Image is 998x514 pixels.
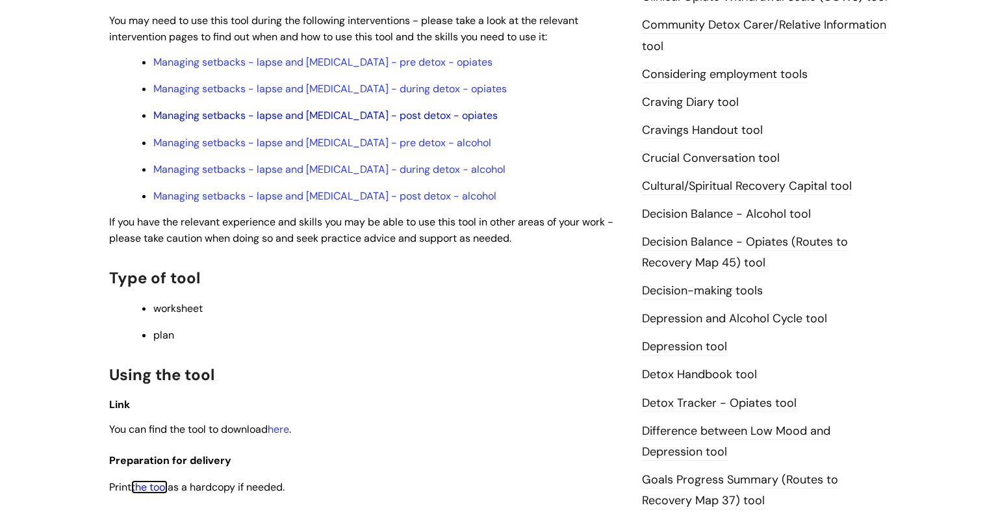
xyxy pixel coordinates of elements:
[109,398,130,411] span: Link
[642,311,827,328] a: Depression and Alcohol Cycle tool
[642,283,763,300] a: Decision-making tools
[109,268,200,288] span: Type of tool
[109,480,285,494] span: Print as a hardcopy if needed.
[109,454,231,467] span: Preparation for delivery
[642,178,852,195] a: Cultural/Spiritual Recovery Capital tool
[131,480,168,494] a: the tool
[268,422,289,436] a: here
[153,136,491,149] a: Managing setbacks - lapse and [MEDICAL_DATA] - pre detox - alcohol
[642,17,886,55] a: Community Detox Carer/Relative Information tool
[642,234,848,272] a: Decision Balance - Opiates (Routes to Recovery Map 45) tool
[642,150,780,167] a: Crucial Conversation tool
[642,366,757,383] a: Detox Handbook tool
[109,422,291,436] span: You can find the tool to download .
[642,206,811,223] a: Decision Balance - Alcohol tool
[642,94,739,111] a: Craving Diary tool
[109,14,578,44] span: You may need to use this tool during the following interventions - please take a look at the rele...
[642,66,808,83] a: Considering employment tools
[642,395,797,412] a: Detox Tracker - Opiates tool
[642,423,830,461] a: Difference between Low Mood and Depression tool
[153,109,498,122] a: Managing setbacks - lapse and [MEDICAL_DATA] - post detox - opiates
[153,55,493,69] a: Managing setbacks - lapse and [MEDICAL_DATA] - pre detox - opiates
[642,339,727,355] a: Depression tool
[109,365,214,385] span: Using the tool
[153,302,203,315] span: worksheet
[642,122,763,139] a: Cravings Handout tool
[109,215,613,245] span: If you have the relevant experience and skills you may be able to use this tool in other areas of...
[153,189,496,203] a: Managing setbacks - lapse and [MEDICAL_DATA] - post detox - alcohol
[153,162,505,176] a: Managing setbacks - lapse and [MEDICAL_DATA] - during detox - alcohol
[153,328,174,342] span: plan
[642,472,838,509] a: Goals Progress Summary (Routes to Recovery Map 37) tool
[153,82,507,96] a: Managing setbacks - lapse and [MEDICAL_DATA] - during detox - opiates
